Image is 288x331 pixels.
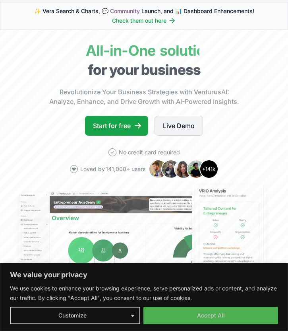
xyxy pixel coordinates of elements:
a: Start for free [85,116,148,136]
a: Community [110,8,140,14]
img: Avatar 3 [174,160,193,179]
img: Avatar 4 [187,160,206,179]
button: Accept All [143,307,278,324]
img: Avatar 2 [161,160,180,179]
a: Live Demo [155,116,203,136]
p: We use cookies to enhance your browsing experience, serve personalized ads or content, and analyz... [10,284,278,303]
img: Avatar 1 [149,160,168,179]
p: We value your privacy [10,270,278,280]
a: Check them out here [112,17,176,25]
span: ✨ Vera Search & Charts, 💬 Launch, and 📊 Dashboard Enhancements! [34,7,254,15]
button: Customize [10,307,140,324]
